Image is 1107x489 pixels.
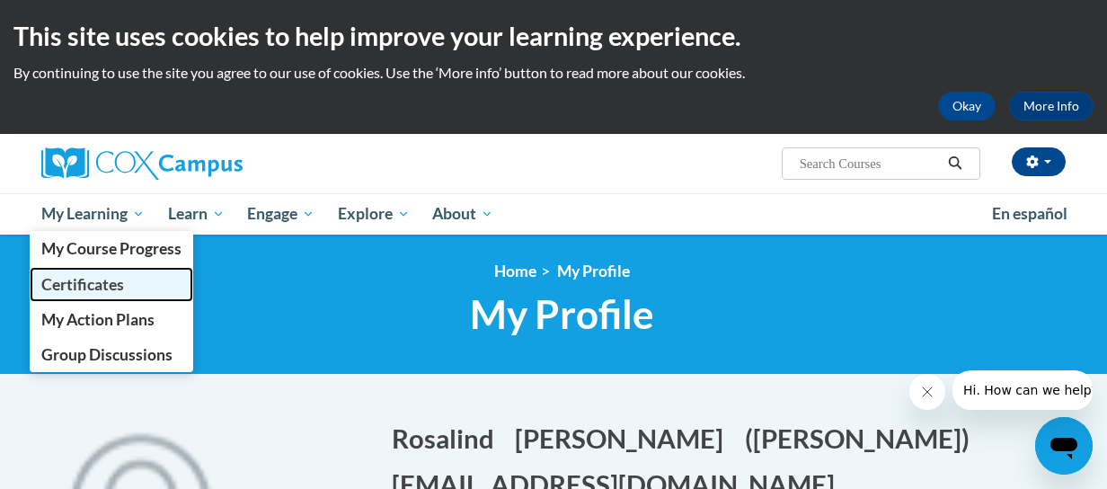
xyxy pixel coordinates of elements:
span: My Course Progress [41,239,182,258]
a: Group Discussions [30,337,193,372]
a: Home [494,262,536,280]
span: Learn [168,203,225,225]
span: Group Discussions [41,345,173,364]
button: Search [942,153,969,174]
span: My Learning [41,203,145,225]
a: Explore [326,193,421,235]
a: Learn [156,193,236,235]
input: Search Courses [798,153,942,174]
span: Explore [338,203,410,225]
button: Edit last name [515,420,735,457]
iframe: Message from company [952,370,1093,410]
a: Certificates [30,267,193,302]
span: Certificates [41,275,124,294]
div: Main menu [28,193,1079,235]
button: Account Settings [1012,147,1066,176]
h2: This site uses cookies to help improve your learning experience. [13,18,1094,54]
span: About [432,203,493,225]
span: My Action Plans [41,310,155,329]
iframe: Button to launch messaging window [1035,417,1093,475]
p: By continuing to use the site you agree to our use of cookies. Use the ‘More info’ button to read... [13,63,1094,83]
button: Edit first name [392,420,506,457]
a: En español [980,195,1079,233]
span: My Profile [470,290,654,338]
a: My Learning [30,193,156,235]
iframe: Close message [909,374,945,410]
span: My Profile [557,262,630,280]
span: Engage [247,203,314,225]
button: Edit screen name [745,420,981,457]
span: Hi. How can we help? [11,13,146,27]
a: About [421,193,506,235]
a: More Info [1009,92,1094,120]
a: Engage [235,193,326,235]
img: Cox Campus [41,147,243,180]
a: My Course Progress [30,231,193,266]
button: Okay [938,92,996,120]
span: En español [992,204,1067,223]
a: My Action Plans [30,302,193,337]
